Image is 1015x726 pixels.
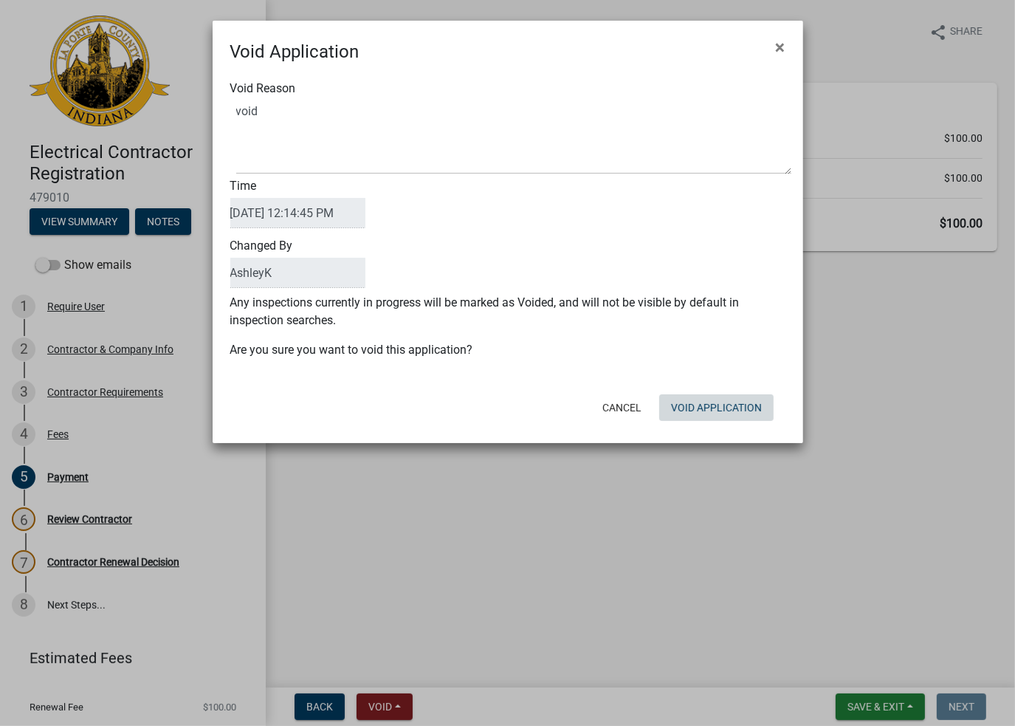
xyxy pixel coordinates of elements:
[659,394,774,421] button: Void Application
[230,240,365,288] label: Changed By
[230,83,296,95] label: Void Reason
[230,38,359,65] h4: Void Application
[776,37,785,58] span: ×
[230,258,365,288] input: ClosedBy
[230,198,365,228] input: DateTime
[230,341,785,359] p: Are you sure you want to void this application?
[230,294,785,329] p: Any inspections currently in progress will be marked as Voided, and will not be visible by defaul...
[230,180,365,228] label: Time
[236,100,791,174] textarea: Void Reason
[591,394,653,421] button: Cancel
[764,27,797,68] button: Close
